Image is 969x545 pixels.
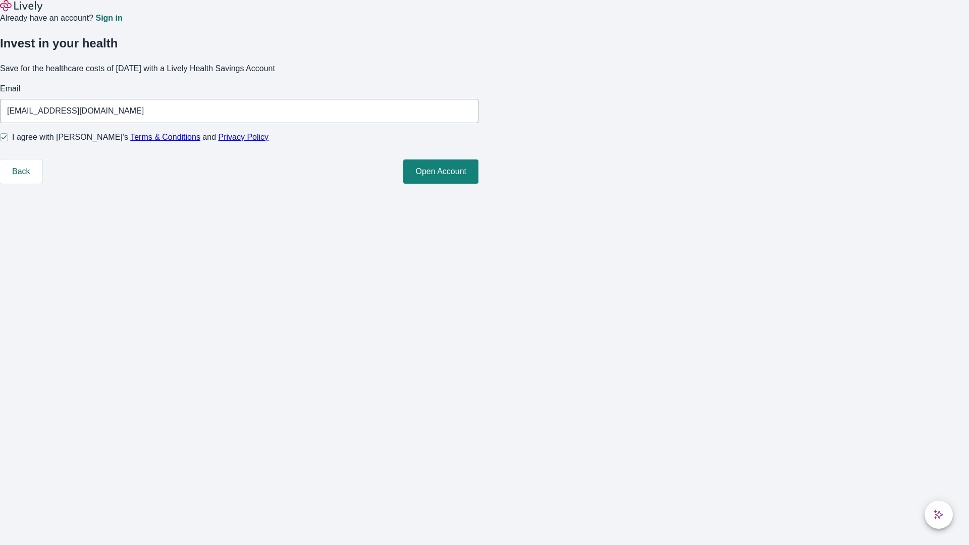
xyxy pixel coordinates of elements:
a: Privacy Policy [219,133,269,141]
a: Terms & Conditions [130,133,200,141]
svg: Lively AI Assistant [934,510,944,520]
a: Sign in [95,14,122,22]
button: Open Account [403,159,478,184]
button: chat [925,501,953,529]
span: I agree with [PERSON_NAME]’s and [12,131,268,143]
